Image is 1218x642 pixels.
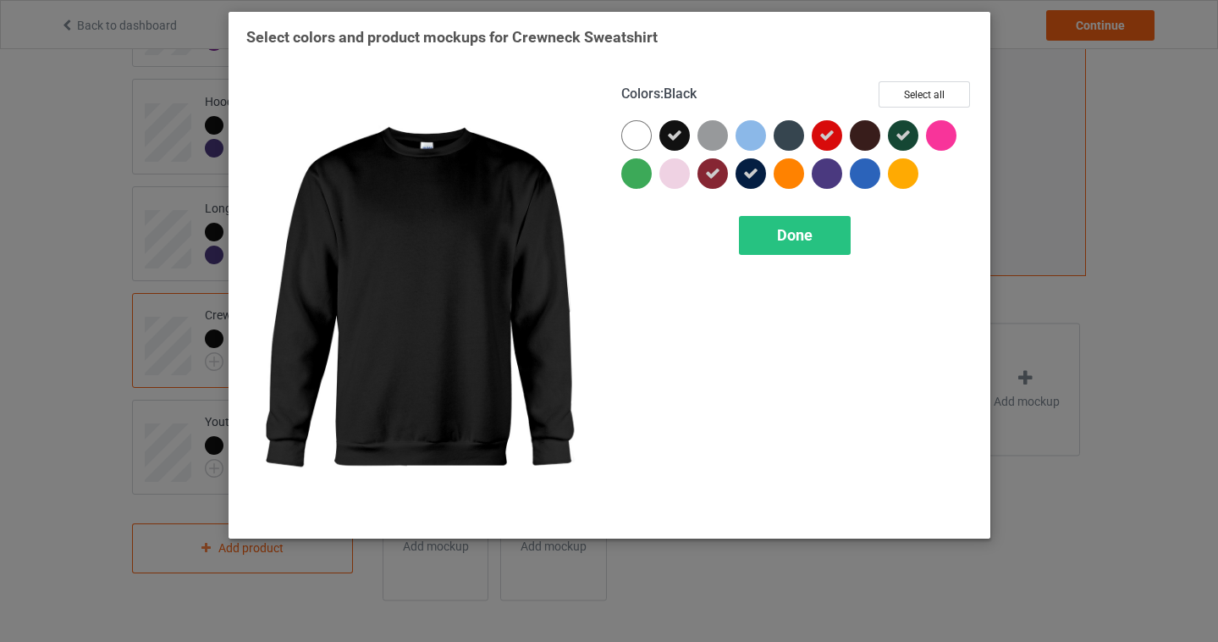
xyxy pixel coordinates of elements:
[664,86,697,102] span: Black
[621,86,697,103] h4: :
[777,226,813,244] span: Done
[246,81,598,521] img: regular.jpg
[879,81,970,108] button: Select all
[621,86,660,102] span: Colors
[246,28,658,46] span: Select colors and product mockups for Crewneck Sweatshirt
